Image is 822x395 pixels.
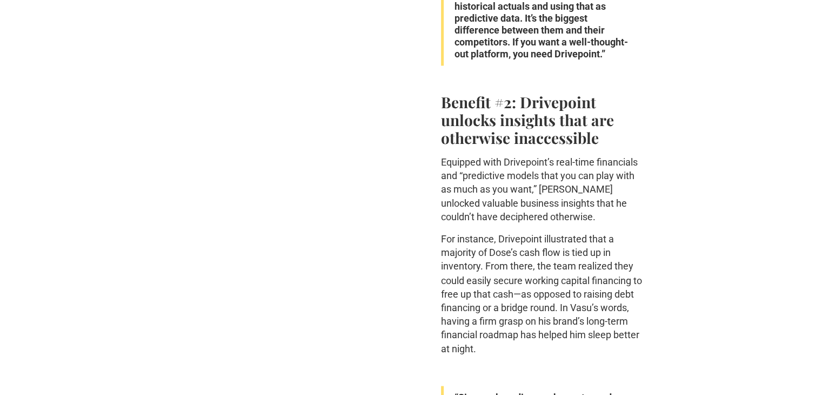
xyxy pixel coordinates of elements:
[441,71,645,84] p: ‍
[441,92,614,148] strong: Benefit #2: Drivepoint unlocks insights that are otherwise inaccessible
[441,232,645,355] p: For instance, Drivepoint illustrated that a majority of Dose’s cash flow is tied up in inventory....
[441,364,645,377] p: ‍
[441,155,645,223] p: Equipped with Drivepoint’s real-time financials and “predictive models that you can play with as ...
